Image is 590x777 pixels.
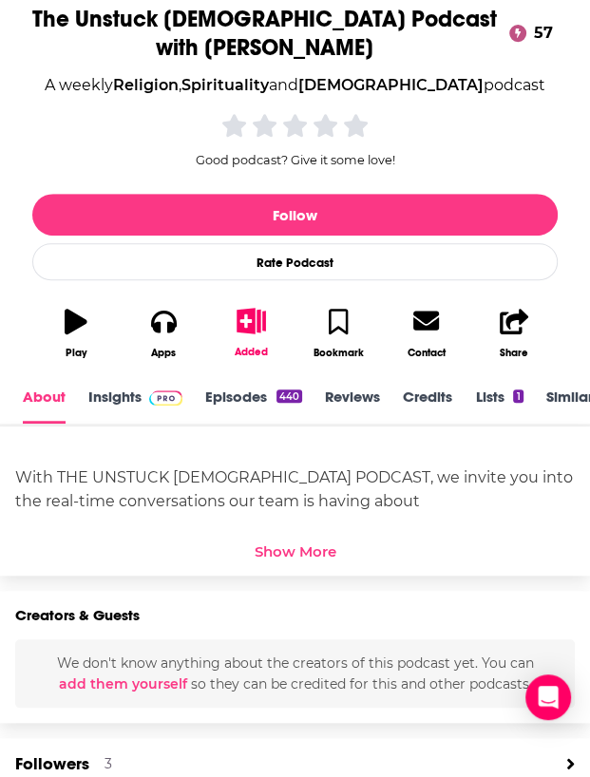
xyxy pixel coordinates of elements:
[513,389,523,403] div: 1
[113,76,179,94] a: Religion
[506,22,561,45] a: 57
[32,295,120,370] button: Play
[269,76,298,94] span: and
[470,295,558,370] button: Share
[276,389,302,403] div: 440
[120,295,207,370] button: Apps
[32,243,558,280] div: Rate Podcast
[295,295,383,370] button: Bookmark
[566,753,575,774] a: View All
[15,606,140,624] h2: Creators & Guests
[15,753,89,774] span: Followers
[207,295,295,370] button: Added
[153,112,438,167] div: Good podcast? Give it some love!
[57,654,534,692] span: We don't know anything about the creators of this podcast yet . You can so they can be credited f...
[314,347,364,359] div: Bookmark
[45,73,545,98] div: A weekly podcast
[515,22,561,45] span: 57
[235,346,268,358] div: Added
[88,388,182,424] a: InsightsPodchaser Pro
[325,388,380,424] a: Reviews
[23,388,66,424] a: About
[475,388,523,424] a: Lists1
[181,76,269,94] a: Spirituality
[408,346,446,359] div: Contact
[196,153,395,167] span: Good podcast? Give it some love!
[383,295,470,370] a: Contact
[179,76,181,94] span: ,
[525,674,571,720] div: Open Intercom Messenger
[105,755,112,772] div: 3
[205,388,302,424] a: Episodes440
[59,676,187,692] button: add them yourself
[66,347,87,359] div: Play
[403,388,452,424] a: Credits
[149,390,182,406] img: Podchaser Pro
[500,347,528,359] div: Share
[151,347,176,359] div: Apps
[298,76,484,94] a: [DEMOGRAPHIC_DATA]
[32,194,558,236] button: Follow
